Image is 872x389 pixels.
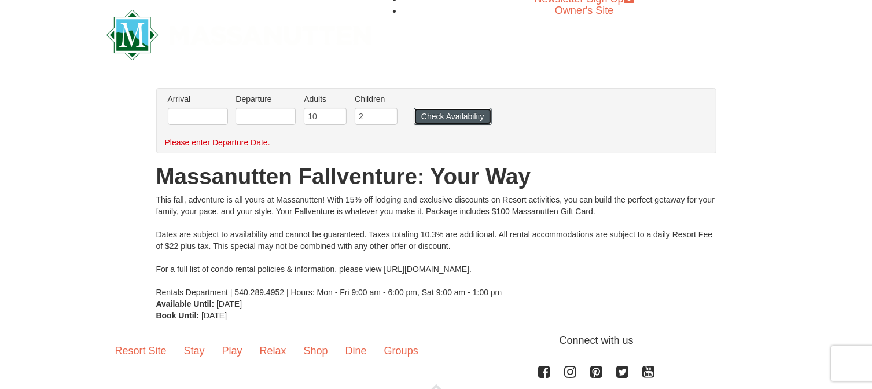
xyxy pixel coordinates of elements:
[236,93,296,105] label: Departure
[214,333,251,369] a: Play
[355,93,398,105] label: Children
[165,137,696,148] div: Please enter Departure Date.
[106,10,371,60] img: Massanutten Resort Logo
[156,194,716,298] div: This fall, adventure is all yours at Massanutten! With 15% off lodging and exclusive discounts on...
[414,108,492,125] button: Check Availability
[201,311,227,320] span: [DATE]
[156,299,215,309] strong: Available Until:
[295,333,337,369] a: Shop
[106,20,371,47] a: Massanutten Resort
[168,93,228,105] label: Arrival
[251,333,295,369] a: Relax
[156,311,200,320] strong: Book Until:
[337,333,376,369] a: Dine
[106,333,175,369] a: Resort Site
[555,5,613,16] a: Owner's Site
[216,299,242,309] span: [DATE]
[106,333,766,348] p: Connect with us
[304,93,347,105] label: Adults
[175,333,214,369] a: Stay
[376,333,427,369] a: Groups
[156,165,716,188] h1: Massanutten Fallventure: Your Way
